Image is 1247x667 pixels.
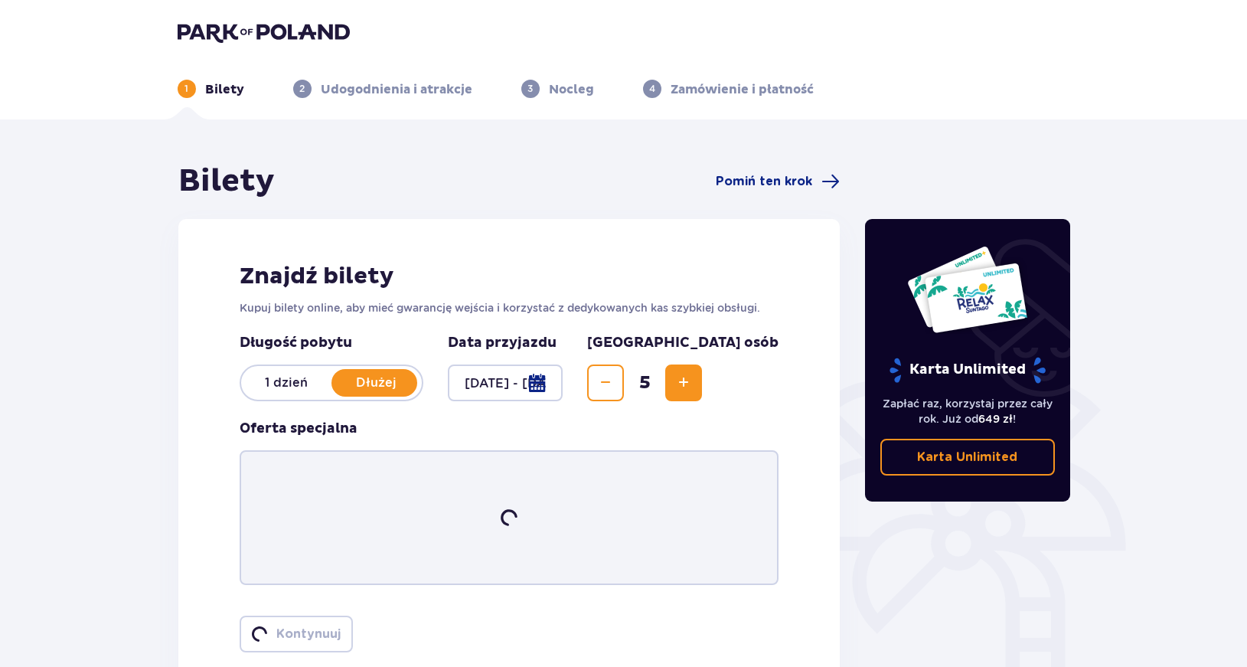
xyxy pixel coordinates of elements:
[716,172,840,191] a: Pomiń ten krok
[240,616,353,652] button: loaderKontynuuj
[241,374,331,391] p: 1 dzień
[716,173,812,190] span: Pomiń ten krok
[587,365,624,401] button: Decrease
[880,396,1055,427] p: Zapłać raz, korzystaj przez cały rok. Już od !
[250,625,269,644] img: loader
[240,300,779,316] p: Kupuj bilety online, aby mieć gwarancję wejścia i korzystać z dedykowanych kas szybkiej obsługi.
[978,413,1013,425] span: 649 zł
[178,21,350,43] img: Park of Poland logo
[917,449,1017,466] p: Karta Unlimited
[299,82,305,96] p: 2
[527,82,533,96] p: 3
[448,334,557,352] p: Data przyjazdu
[321,81,472,98] p: Udogodnienia i atrakcje
[665,365,702,401] button: Increase
[627,371,662,394] span: 5
[888,357,1047,384] p: Karta Unlimited
[240,262,779,291] h2: Znajdź bilety
[880,439,1055,476] a: Karta Unlimited
[549,81,594,98] p: Nocleg
[649,82,655,96] p: 4
[178,162,275,201] h1: Bilety
[276,626,341,642] p: Kontynuuj
[240,420,357,438] p: Oferta specjalna
[496,505,521,531] img: loader
[240,334,423,352] p: Długość pobytu
[184,82,188,96] p: 1
[587,334,779,352] p: [GEOGRAPHIC_DATA] osób
[205,81,244,98] p: Bilety
[671,81,814,98] p: Zamówienie i płatność
[331,374,422,391] p: Dłużej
